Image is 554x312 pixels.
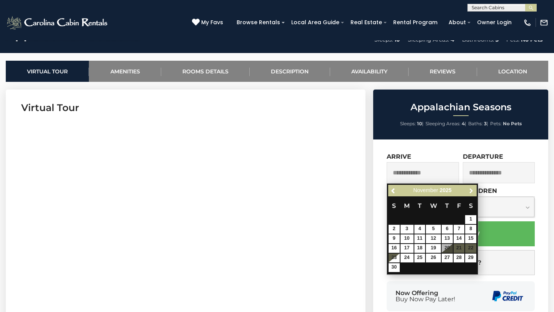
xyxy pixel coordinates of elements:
[389,17,441,28] a: Rental Program
[389,244,400,253] a: 16
[347,17,386,28] a: Real Estate
[201,18,223,27] span: My Favs
[462,121,465,126] strong: 4
[414,244,426,253] a: 18
[503,121,522,126] strong: No Pets
[469,202,473,209] span: Saturday
[161,61,250,82] a: Rooms Details
[426,119,466,129] li: |
[400,254,414,262] a: 24
[540,18,548,27] img: mail-regular-white.png
[250,61,330,82] a: Description
[387,153,411,160] label: Arrive
[287,17,343,28] a: Local Area Guide
[417,121,422,126] strong: 10
[414,225,426,234] a: 4
[465,215,476,224] a: 1
[426,244,441,253] a: 19
[389,225,400,234] a: 2
[395,290,455,302] div: Now Offering
[426,234,441,243] a: 12
[445,202,449,209] span: Thursday
[409,61,477,82] a: Reviews
[442,234,453,243] a: 13
[192,18,225,27] a: My Favs
[430,202,437,209] span: Wednesday
[389,254,400,262] a: 23
[414,254,426,262] a: 25
[442,225,453,234] a: 6
[426,254,441,262] a: 26
[484,121,487,126] strong: 3
[466,186,476,196] a: Next
[426,121,461,126] span: Sleeping Areas:
[400,244,414,253] a: 17
[445,17,470,28] a: About
[418,202,422,209] span: Tuesday
[395,296,455,302] span: Buy Now Pay Later!
[440,187,452,193] span: 2025
[490,121,502,126] span: Pets:
[477,61,548,82] a: Location
[454,225,465,234] a: 7
[404,202,410,209] span: Monday
[473,17,516,28] a: Owner Login
[463,153,503,160] label: Departure
[392,202,396,209] span: Sunday
[400,119,424,129] li: |
[454,254,465,262] a: 28
[389,234,400,243] a: 9
[454,234,465,243] a: 14
[465,234,476,243] a: 15
[389,263,400,272] a: 30
[465,254,476,262] a: 29
[468,188,474,194] span: Next
[6,15,110,30] img: White-1-2.png
[330,61,409,82] a: Availability
[413,187,438,193] span: November
[400,121,416,126] span: Sleeps:
[400,225,414,234] a: 3
[390,188,397,194] span: Previous
[426,225,441,234] a: 5
[375,102,546,112] h2: Appalachian Seasons
[21,101,350,115] h3: Virtual Tour
[414,234,426,243] a: 11
[463,187,497,194] label: Children
[389,186,399,196] a: Previous
[465,225,476,234] a: 8
[457,202,461,209] span: Friday
[468,121,483,126] span: Baths:
[89,61,161,82] a: Amenities
[523,18,532,27] img: phone-regular-white.png
[442,254,453,262] a: 27
[400,234,414,243] a: 10
[6,61,89,82] a: Virtual Tour
[468,119,488,129] li: |
[233,17,284,28] a: Browse Rentals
